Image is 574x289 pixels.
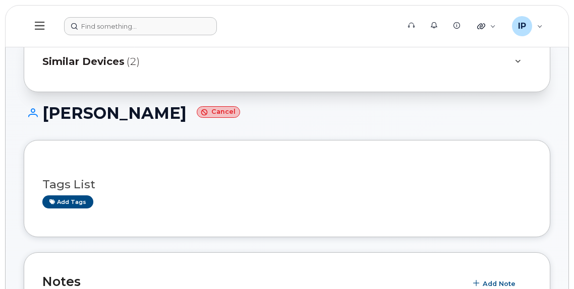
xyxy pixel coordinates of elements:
span: (2) [127,54,140,69]
a: Add tags [42,195,93,208]
div: Quicklinks [470,16,503,36]
h2: Notes [42,274,462,289]
input: Find something... [64,17,217,35]
h1: [PERSON_NAME] [24,104,550,122]
small: Cancel [197,106,240,118]
span: Add Note [483,279,515,288]
h3: Tags List [42,178,532,191]
div: Ian Pitt [505,16,550,36]
span: Similar Devices [42,54,125,69]
span: IP [518,20,526,32]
